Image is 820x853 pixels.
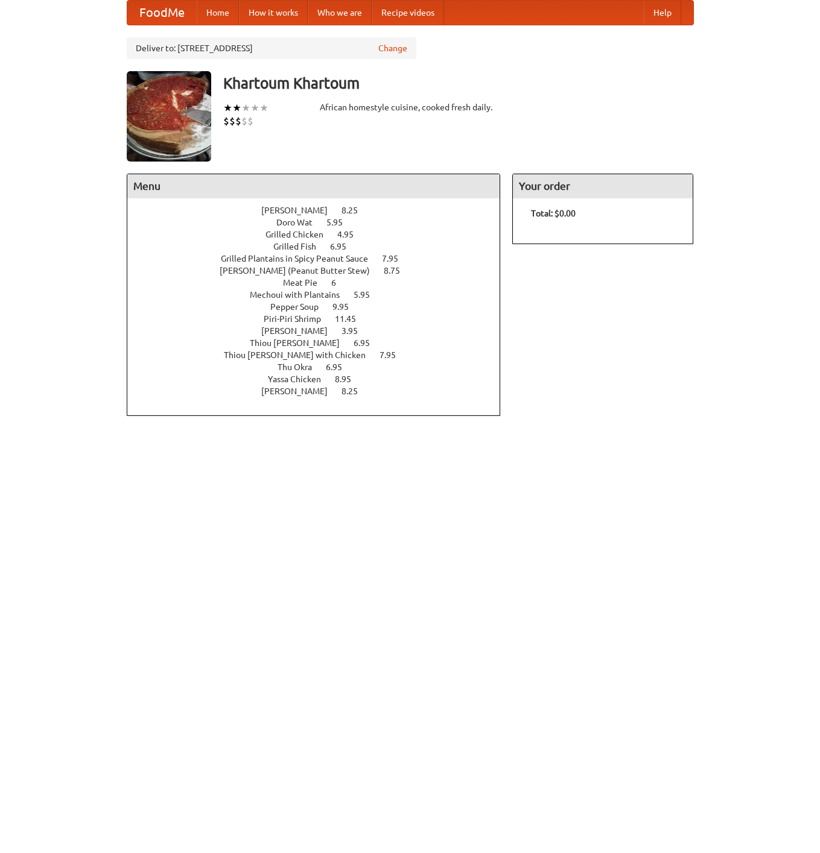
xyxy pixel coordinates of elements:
a: FoodMe [127,1,197,25]
span: 4.95 [337,230,366,239]
a: Mechoui with Plantains 5.95 [250,290,392,300]
span: 8.95 [335,374,363,384]
span: Grilled Chicken [265,230,335,239]
li: ★ [250,101,259,115]
span: 11.45 [335,314,368,324]
li: $ [241,115,247,128]
span: Pepper Soup [270,302,331,312]
span: Thiou [PERSON_NAME] [250,338,352,348]
a: Thiou [PERSON_NAME] 6.95 [250,338,392,348]
span: 9.95 [332,302,361,312]
a: Grilled Chicken 4.95 [265,230,376,239]
span: 6.95 [354,338,382,348]
a: Grilled Plantains in Spicy Peanut Sauce 7.95 [221,254,421,263]
a: [PERSON_NAME] 8.25 [261,206,380,215]
a: [PERSON_NAME] 3.95 [261,326,380,336]
h4: Your order [513,174,693,198]
li: $ [247,115,253,128]
span: Doro Wat [276,218,325,227]
span: Thiou [PERSON_NAME] with Chicken [224,350,378,360]
span: 3.95 [342,326,370,336]
span: Mechoui with Plantains [250,290,352,300]
a: Meat Pie 6 [283,278,358,288]
span: 6 [331,278,348,288]
a: [PERSON_NAME] (Peanut Butter Stew) 8.75 [220,266,422,275]
a: Recipe videos [372,1,444,25]
a: Help [644,1,681,25]
h4: Menu [127,174,500,198]
a: Doro Wat 5.95 [276,218,365,227]
li: $ [235,115,241,128]
span: Piri-Piri Shrimp [264,314,333,324]
span: 6.95 [330,242,358,251]
span: 5.95 [326,218,355,227]
a: Who we are [308,1,372,25]
a: Thiou [PERSON_NAME] with Chicken 7.95 [224,350,418,360]
li: ★ [223,101,232,115]
span: Yassa Chicken [268,374,333,384]
li: ★ [232,101,241,115]
span: 8.75 [384,266,412,275]
span: Meat Pie [283,278,329,288]
li: ★ [259,101,269,115]
a: Yassa Chicken 8.95 [268,374,373,384]
span: [PERSON_NAME] [261,326,340,336]
a: Thu Okra 6.95 [278,362,364,372]
span: 5.95 [354,290,382,300]
li: ★ [241,101,250,115]
li: $ [229,115,235,128]
a: How it works [239,1,308,25]
div: African homestyle cuisine, cooked fresh daily. [320,101,501,113]
span: 6.95 [326,362,354,372]
a: Pepper Soup 9.95 [270,302,371,312]
a: Piri-Piri Shrimp 11.45 [264,314,378,324]
span: Thu Okra [278,362,324,372]
a: [PERSON_NAME] 8.25 [261,386,380,396]
span: Grilled Plantains in Spicy Peanut Sauce [221,254,380,263]
span: [PERSON_NAME] (Peanut Butter Stew) [220,266,382,275]
div: Deliver to: [STREET_ADDRESS] [127,37,416,59]
span: 7.95 [380,350,408,360]
b: Total: $0.00 [531,209,576,218]
li: $ [223,115,229,128]
h3: Khartoum Khartoum [223,71,694,95]
span: [PERSON_NAME] [261,386,340,396]
span: 7.95 [382,254,410,263]
img: angular.jpg [127,71,211,162]
span: 8.25 [342,206,370,215]
a: Change [378,42,407,54]
span: [PERSON_NAME] [261,206,340,215]
span: 8.25 [342,386,370,396]
span: Grilled Fish [273,242,328,251]
a: Grilled Fish 6.95 [273,242,369,251]
a: Home [197,1,239,25]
